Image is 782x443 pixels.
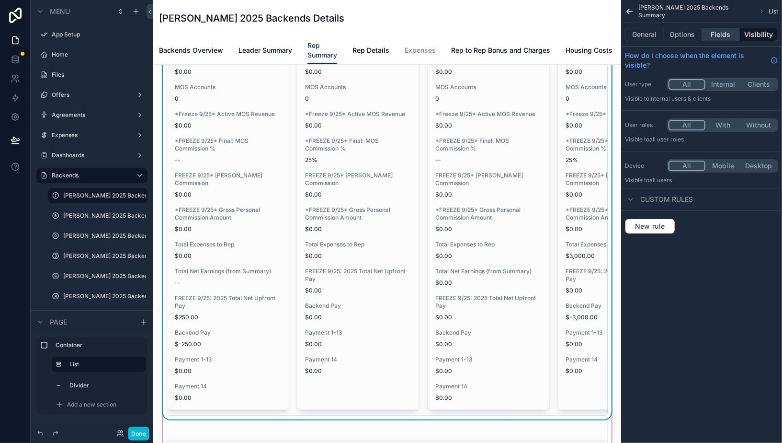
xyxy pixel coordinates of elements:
span: all users [649,176,672,184]
span: $-3,000.00 [566,314,672,321]
span: -- [175,279,181,287]
span: $0.00 [566,340,672,348]
span: *FREEZE 9/25* Final: MOS Commission % [175,137,281,152]
span: FREEZE 9/25* [PERSON_NAME] Commission [566,172,672,187]
span: Payment 14 [175,383,281,390]
a: Expenses [405,42,436,61]
span: $0.00 [435,279,542,287]
button: All [669,79,705,90]
label: App Setup [52,31,146,38]
a: Files [52,71,146,79]
span: $0.00 [566,367,672,375]
a: Expenses [52,131,132,139]
span: $0.00 [175,191,281,198]
span: Backend Pay [305,302,411,310]
span: MOS Accounts [435,83,542,91]
span: Rep Details [352,46,389,55]
span: 25% [305,156,411,164]
a: [PERSON_NAME] 2025 Backends [63,232,146,240]
a: Rep to Rep Bonus and Charges [451,42,550,61]
span: Rep Summary [307,41,337,60]
a: Home [52,51,146,58]
span: $0.00 [305,367,411,375]
button: Desktop [741,161,777,171]
span: $0.00 [435,191,542,198]
span: MOS Accounts [566,83,672,91]
label: [PERSON_NAME] 2025 Backends [63,292,146,300]
span: 0 [305,95,411,103]
span: Payment 1-13 [566,329,672,337]
span: *Freeze 9/25* Active MOS Revenue [566,110,672,118]
span: 0 [435,95,542,103]
span: FREEZE 9/25: 2025 Total Net Upfront Pay [435,294,542,310]
span: *FREEZE 9/25* Gross Personal Commission Amount [435,206,542,221]
span: $0.00 [435,252,542,260]
span: [PERSON_NAME] 2025 Backends Summary [638,4,755,19]
label: Backends [52,172,128,179]
span: MOS Accounts [175,83,281,91]
span: $0.00 [305,314,411,321]
span: *FREEZE 9/25* Gross Personal Commission Amount [305,206,411,221]
span: *Freeze 9/25* Active MOS Revenue [305,110,411,118]
button: Fields [702,28,740,41]
span: New rule [631,222,669,231]
span: *FREEZE 9/25* Gross Personal Commission Amount [175,206,281,221]
span: $0.00 [175,394,281,402]
span: $0.00 [435,225,542,233]
span: MOS Accounts [305,83,411,91]
span: $0.00 [175,252,281,260]
span: 0 [175,95,281,103]
span: $0.00 [566,191,672,198]
span: $0.00 [305,287,411,294]
span: $0.00 [435,314,542,321]
div: scrollable content [31,333,153,424]
a: How do I choose when the element is visible? [625,51,778,70]
span: $0.00 [175,225,281,233]
button: Internal [705,79,741,90]
label: Offers [52,91,132,99]
label: Agreements [52,111,132,119]
button: With [705,120,741,130]
span: $0.00 [175,367,281,375]
label: [PERSON_NAME] 2025 Backends [63,252,146,260]
a: Housing Costs [566,42,612,61]
button: Visibility [740,28,778,41]
span: $0.00 [305,191,411,198]
span: Backend Pay [566,302,672,310]
span: $-250.00 [175,340,281,348]
label: User roles [625,121,663,129]
p: Visible to [625,95,778,103]
span: $0.00 [305,68,411,76]
button: Done [128,427,149,441]
span: Rep to Rep Bonus and Charges [451,46,550,55]
span: Menu [50,7,70,16]
span: Payment 14 [305,356,411,363]
span: *FREEZE 9/25* Gross Personal Commission Amount [566,206,672,221]
h1: [PERSON_NAME] 2025 Backends Details [159,12,344,25]
span: FREEZE 9/25: 2025 Total Net Upfront Pay [305,268,411,283]
span: List [769,8,778,15]
label: [PERSON_NAME] 2025 Backends Summary [63,192,146,199]
span: $0.00 [435,394,542,402]
span: Payment 1-13 [305,329,411,337]
p: Visible to [625,136,778,143]
span: *Freeze 9/25* Active MOS Revenue [435,110,542,118]
label: [PERSON_NAME] 2025 Backends [63,212,146,220]
span: $0.00 [305,252,411,260]
span: $0.00 [175,122,281,129]
a: Leader Summary [238,42,292,61]
span: *FREEZE 9/25* Final: MOS Commission % [435,137,542,152]
span: Housing Costs [566,46,612,55]
a: Backends Overview [159,42,223,61]
span: $0.00 [566,225,672,233]
span: All user roles [649,136,684,143]
span: $0.00 [305,225,411,233]
span: Total Net Earnings (from Summary) [435,268,542,275]
span: Payment 14 [566,356,672,363]
button: Clients [741,79,777,90]
label: Device [625,162,663,170]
